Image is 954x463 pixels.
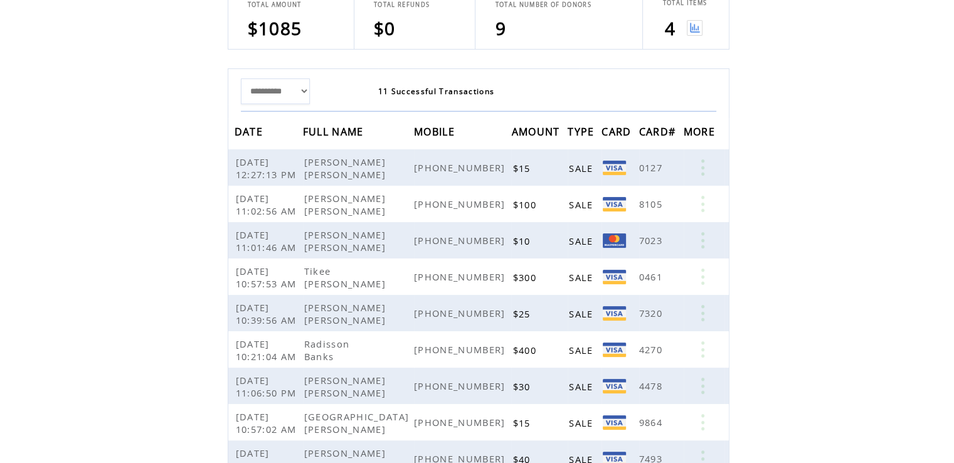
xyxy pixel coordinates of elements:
[414,416,509,428] span: [PHONE_NUMBER]
[414,161,509,174] span: [PHONE_NUMBER]
[684,122,718,145] span: MORE
[235,128,266,136] a: DATE
[304,192,389,217] span: [PERSON_NAME] [PERSON_NAME]
[603,343,626,357] img: Visa
[568,122,597,145] span: TYPE
[495,1,591,9] span: TOTAL NUMBER OF DONORS
[512,380,533,393] span: $30
[236,156,300,181] span: [DATE] 12:27:13 PM
[512,271,539,284] span: $300
[569,271,596,284] span: SALE
[639,234,665,247] span: 7023
[687,20,702,36] img: View graph
[603,306,626,321] img: VISA
[378,86,495,97] span: 11 Successful Transactions
[639,270,665,283] span: 0461
[639,122,679,145] span: CARD#
[304,265,389,290] span: Tikee [PERSON_NAME]
[236,301,300,326] span: [DATE] 10:39:56 AM
[639,380,665,392] span: 4478
[304,156,389,181] span: [PERSON_NAME] [PERSON_NAME]
[639,161,665,174] span: 0127
[569,162,596,174] span: SALE
[602,122,634,145] span: CARD
[414,128,458,136] a: MOBILE
[512,307,533,320] span: $25
[603,379,626,393] img: Visa
[603,161,626,175] img: Visa
[414,380,509,392] span: [PHONE_NUMBER]
[236,338,300,363] span: [DATE] 10:21:04 AM
[639,307,665,319] span: 7320
[511,122,563,145] span: AMOUNT
[304,301,389,326] span: [PERSON_NAME] [PERSON_NAME]
[304,374,389,399] span: [PERSON_NAME] [PERSON_NAME]
[602,128,634,136] a: CARD
[236,228,300,253] span: [DATE] 11:01:46 AM
[639,128,679,136] a: CARD#
[568,128,597,136] a: TYPE
[303,128,367,136] a: FULL NAME
[639,343,665,356] span: 4270
[374,1,430,9] span: TOTAL REFUNDS
[512,417,533,429] span: $15
[248,1,302,9] span: TOTAL AMOUNT
[235,122,266,145] span: DATE
[639,416,665,428] span: 9864
[414,198,509,210] span: [PHONE_NUMBER]
[603,270,626,284] img: Visa
[569,417,596,429] span: SALE
[414,343,509,356] span: [PHONE_NUMBER]
[512,344,539,356] span: $400
[512,198,539,211] span: $100
[639,198,665,210] span: 8105
[512,235,533,247] span: $10
[603,415,626,430] img: Visa
[569,307,596,320] span: SALE
[569,198,596,211] span: SALE
[569,344,596,356] span: SALE
[569,235,596,247] span: SALE
[303,122,367,145] span: FULL NAME
[236,192,300,217] span: [DATE] 11:02:56 AM
[569,380,596,393] span: SALE
[374,16,396,40] span: $0
[304,410,410,435] span: [GEOGRAPHIC_DATA] [PERSON_NAME]
[248,16,302,40] span: $1085
[512,162,533,174] span: $15
[304,228,389,253] span: [PERSON_NAME] [PERSON_NAME]
[603,233,626,248] img: Mastercard
[414,307,509,319] span: [PHONE_NUMBER]
[414,234,509,247] span: [PHONE_NUMBER]
[414,270,509,283] span: [PHONE_NUMBER]
[236,265,300,290] span: [DATE] 10:57:53 AM
[511,128,563,136] a: AMOUNT
[304,338,350,363] span: Radisson Banks
[414,122,458,145] span: MOBILE
[236,374,300,399] span: [DATE] 11:06:50 PM
[664,16,675,40] span: 4
[603,197,626,211] img: Visa
[495,16,506,40] span: 9
[236,410,300,435] span: [DATE] 10:57:02 AM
